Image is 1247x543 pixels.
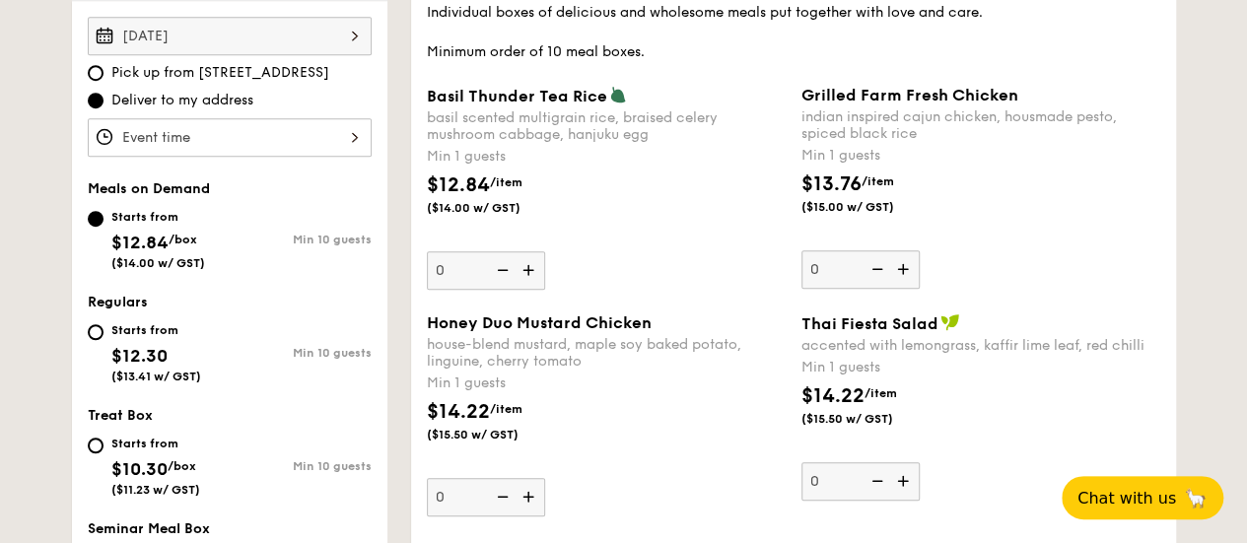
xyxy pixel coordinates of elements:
div: Min 10 guests [230,233,372,246]
img: icon-add.58712e84.svg [516,478,545,515]
img: icon-vegetarian.fe4039eb.svg [609,86,627,103]
input: Starts from$12.30($13.41 w/ GST)Min 10 guests [88,324,104,340]
span: /box [168,459,196,473]
div: house-blend mustard, maple soy baked potato, linguine, cherry tomato [427,336,786,370]
div: indian inspired cajun chicken, housmade pesto, spiced black rice [801,108,1160,142]
div: basil scented multigrain rice, braised celery mushroom cabbage, hanjuku egg [427,109,786,143]
img: icon-reduce.1d2dbef1.svg [486,478,516,515]
span: ($15.50 w/ GST) [427,427,561,442]
span: $14.22 [801,384,865,408]
span: $12.84 [427,173,490,197]
div: Starts from [111,209,205,225]
span: Regulars [88,294,148,310]
span: Meals on Demand [88,180,210,197]
input: Grilled Farm Fresh Chickenindian inspired cajun chicken, housmade pesto, spiced black riceMin 1 g... [801,250,920,289]
span: 🦙 [1184,487,1208,509]
input: Event time [88,118,372,157]
div: Starts from [111,322,201,338]
span: ($15.00 w/ GST) [801,199,935,215]
div: Min 1 guests [427,147,786,167]
div: accented with lemongrass, kaffir lime leaf, red chilli [801,337,1160,354]
span: ($13.41 w/ GST) [111,370,201,383]
input: Starts from$10.30/box($11.23 w/ GST)Min 10 guests [88,438,104,453]
div: Min 1 guests [801,358,1160,377]
button: Chat with us🦙 [1062,476,1223,519]
img: icon-vegan.f8ff3823.svg [940,313,960,331]
span: /item [862,174,894,188]
img: icon-reduce.1d2dbef1.svg [486,251,516,289]
img: icon-add.58712e84.svg [516,251,545,289]
input: Pick up from [STREET_ADDRESS] [88,65,104,81]
span: Chat with us [1077,489,1176,508]
span: ($11.23 w/ GST) [111,483,200,497]
span: Grilled Farm Fresh Chicken [801,86,1018,104]
span: Treat Box [88,407,153,424]
div: Min 1 guests [801,146,1160,166]
input: Deliver to my address [88,93,104,108]
span: Deliver to my address [111,91,253,110]
div: Min 10 guests [230,346,372,360]
span: Seminar Meal Box [88,520,210,537]
span: $10.30 [111,458,168,480]
span: ($14.00 w/ GST) [111,256,205,270]
input: Thai Fiesta Saladaccented with lemongrass, kaffir lime leaf, red chilliMin 1 guests$14.22/item($1... [801,462,920,501]
input: Starts from$12.84/box($14.00 w/ GST)Min 10 guests [88,211,104,227]
span: /item [490,175,522,189]
span: Thai Fiesta Salad [801,314,938,333]
div: Starts from [111,436,200,451]
input: Event date [88,17,372,55]
img: icon-reduce.1d2dbef1.svg [861,250,890,288]
span: $12.84 [111,232,169,253]
span: Basil Thunder Tea Rice [427,87,607,105]
span: $12.30 [111,345,168,367]
img: icon-add.58712e84.svg [890,462,920,500]
span: Pick up from [STREET_ADDRESS] [111,63,329,83]
input: Basil Thunder Tea Ricebasil scented multigrain rice, braised celery mushroom cabbage, hanjuku egg... [427,251,545,290]
span: Honey Duo Mustard Chicken [427,313,652,332]
div: Min 1 guests [427,373,786,393]
span: /item [865,386,897,400]
span: ($15.50 w/ GST) [801,411,935,427]
span: /item [490,402,522,416]
img: icon-reduce.1d2dbef1.svg [861,462,890,500]
div: Individual boxes of delicious and wholesome meals put together with love and care. Minimum order ... [427,3,1160,62]
input: Honey Duo Mustard Chickenhouse-blend mustard, maple soy baked potato, linguine, cherry tomatoMin ... [427,478,545,516]
div: Min 10 guests [230,459,372,473]
img: icon-add.58712e84.svg [890,250,920,288]
span: $13.76 [801,172,862,196]
span: /box [169,233,197,246]
span: ($14.00 w/ GST) [427,200,561,216]
span: $14.22 [427,400,490,424]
